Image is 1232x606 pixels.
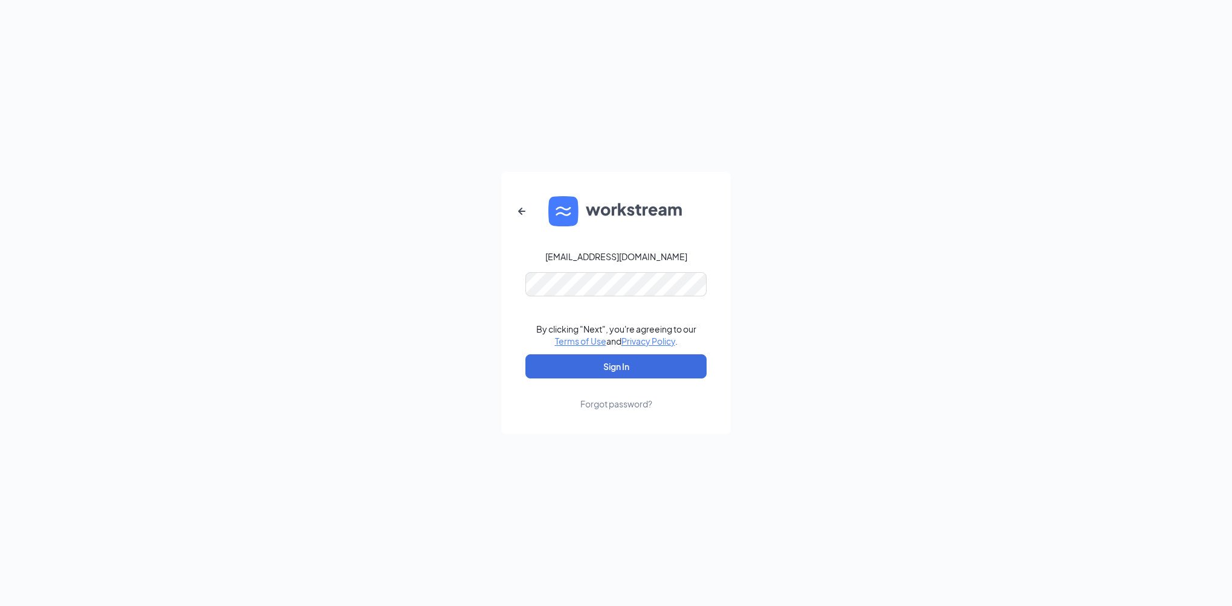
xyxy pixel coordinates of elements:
[621,336,675,346] a: Privacy Policy
[515,204,529,218] svg: ArrowLeftNew
[525,354,707,378] button: Sign In
[536,323,696,347] div: By clicking "Next", you're agreeing to our and .
[548,196,684,226] img: WS logo and Workstream text
[580,398,652,410] div: Forgot password?
[545,250,687,263] div: [EMAIL_ADDRESS][DOMAIN_NAME]
[507,197,536,226] button: ArrowLeftNew
[580,378,652,410] a: Forgot password?
[555,336,606,346] a: Terms of Use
